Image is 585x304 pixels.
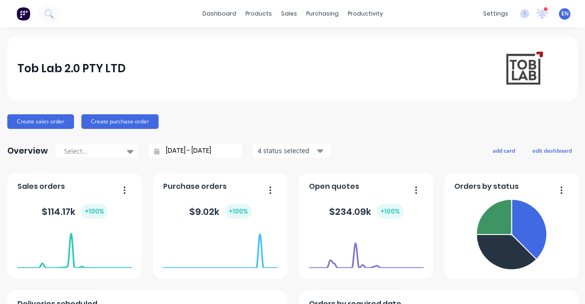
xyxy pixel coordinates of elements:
[258,146,315,155] div: 4 status selected
[277,7,302,21] div: sales
[16,7,30,21] img: Factory
[189,204,252,219] div: $ 9.02k
[329,204,404,219] div: $ 234.09k
[42,204,108,219] div: $ 114.17k
[7,114,74,129] button: Create sales order
[377,204,404,219] div: + 100 %
[454,181,519,192] span: Orders by status
[81,204,108,219] div: + 100 %
[7,142,48,160] div: Overview
[302,7,343,21] div: purchasing
[253,144,330,158] button: 4 status selected
[487,144,521,156] button: add card
[225,204,252,219] div: + 100 %
[561,10,569,18] span: EN
[17,59,126,78] div: Tob Lab 2.0 PTY LTD
[504,49,544,88] img: Tob Lab 2.0 PTY LTD
[309,181,359,192] span: Open quotes
[198,7,241,21] a: dashboard
[81,114,159,129] button: Create purchase order
[17,181,65,192] span: Sales orders
[163,181,227,192] span: Purchase orders
[343,7,388,21] div: productivity
[241,7,277,21] div: products
[526,144,578,156] button: edit dashboard
[479,7,513,21] div: settings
